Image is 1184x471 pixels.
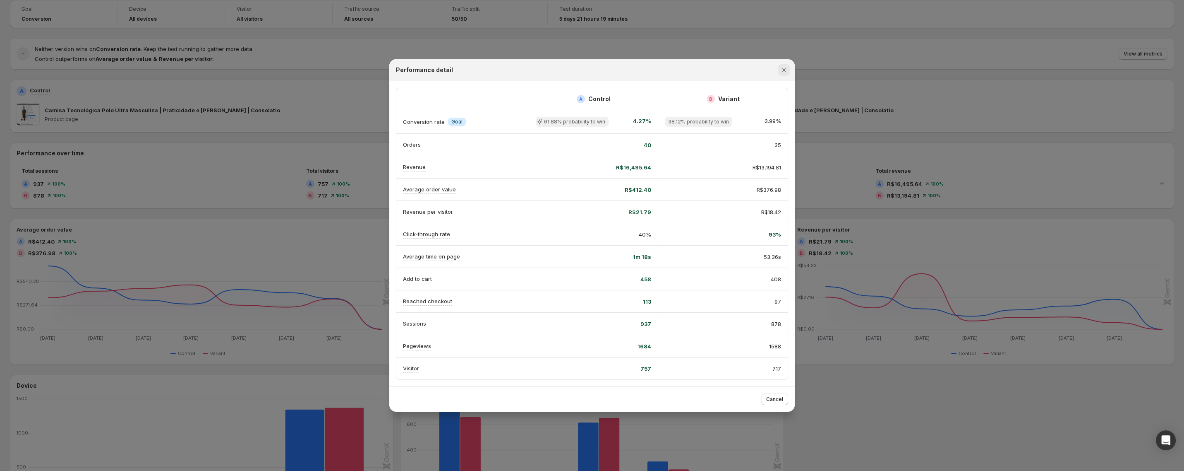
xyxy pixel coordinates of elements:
[396,66,453,74] h2: Performance detail
[769,230,781,239] span: 93%
[403,252,460,261] p: Average time on page
[403,319,426,328] p: Sessions
[769,342,781,350] span: 1588
[771,275,781,283] span: 408
[403,364,419,372] p: Visitor
[718,95,740,103] h2: Variant
[772,365,781,373] span: 717
[668,118,729,125] span: 38.12% probability to win
[764,253,781,261] span: 53.36s
[403,230,450,238] p: Click-through rate
[403,342,431,350] p: Pageviews
[403,163,426,171] p: Revenue
[757,186,781,194] span: R$376.98
[1156,430,1176,450] div: Open Intercom Messenger
[709,97,712,101] h2: B
[640,320,651,328] span: 937
[761,394,788,405] button: Cancel
[403,118,445,126] p: Conversion rate
[403,297,452,305] p: Reached checkout
[640,275,651,283] span: 458
[774,141,781,149] span: 35
[766,396,783,403] span: Cancel
[644,141,651,149] span: 40
[639,230,651,239] span: 40%
[633,117,651,127] span: 4.27%
[633,253,651,261] span: 1m 18s
[640,365,651,373] span: 757
[774,297,781,306] span: 97
[765,117,781,127] span: 3.99%
[579,97,582,101] h2: A
[771,320,781,328] span: 878
[403,275,432,283] p: Add to cart
[616,163,651,171] span: R$16,495.64
[643,297,651,306] span: 113
[778,64,790,76] button: Close
[403,185,456,193] p: Average order value
[403,140,421,149] p: Orders
[625,186,651,194] span: R$412.40
[588,95,611,103] h2: Control
[544,118,605,125] span: 61.88% probability to win
[638,342,651,350] span: 1684
[403,208,453,216] p: Revenue per visitor
[451,118,463,125] span: Goal
[753,163,781,171] span: R$13,194.81
[628,208,651,216] span: R$21.79
[761,208,781,216] span: R$18.42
